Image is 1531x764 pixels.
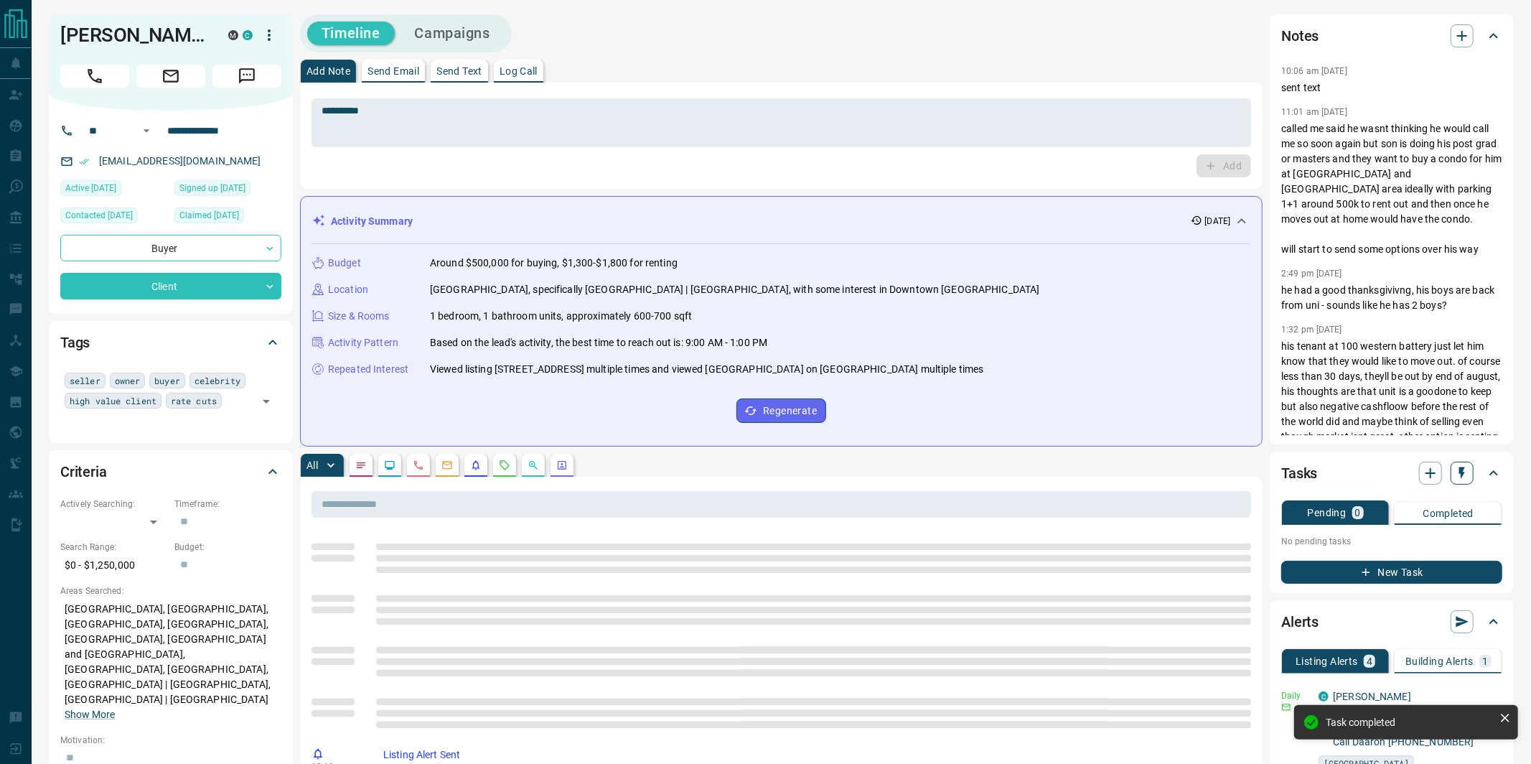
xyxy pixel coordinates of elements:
[171,393,217,408] span: rate cuts
[1333,691,1489,747] a: [PERSON_NAME][GEOGRAPHIC_DATA] Search - 1+1BD w Parking / Approx $500k - Call Daaron [PHONE_NUMBER]
[136,65,205,88] span: Email
[1281,325,1342,335] p: 1:32 pm [DATE]
[256,391,276,411] button: Open
[306,66,350,76] p: Add Note
[1281,107,1347,117] p: 11:01 am [DATE]
[60,584,281,597] p: Areas Searched:
[228,30,238,40] div: mrloft.ca
[179,208,239,223] span: Claimed [DATE]
[65,208,133,223] span: Contacted [DATE]
[154,373,180,388] span: buyer
[60,24,207,47] h1: [PERSON_NAME]
[500,66,538,76] p: Log Call
[307,22,395,45] button: Timeline
[60,65,129,88] span: Call
[1281,24,1319,47] h2: Notes
[174,498,281,511] p: Timeframe:
[70,373,100,388] span: seller
[60,541,167,554] p: Search Range:
[60,460,107,483] h2: Criteria
[65,181,116,195] span: Active [DATE]
[60,325,281,360] div: Tags
[367,66,419,76] p: Send Email
[556,460,568,471] svg: Agent Actions
[1281,702,1291,712] svg: Email
[1326,717,1494,728] div: Task completed
[1405,656,1474,666] p: Building Alerts
[384,460,395,471] svg: Lead Browsing Activity
[436,66,482,76] p: Send Text
[212,65,281,88] span: Message
[60,554,167,577] p: $0 - $1,250,000
[243,30,253,40] div: condos.ca
[528,460,539,471] svg: Opportunities
[70,393,156,408] span: high value client
[179,181,245,195] span: Signed up [DATE]
[99,155,261,167] a: [EMAIL_ADDRESS][DOMAIN_NAME]
[328,335,398,350] p: Activity Pattern
[1281,531,1502,552] p: No pending tasks
[470,460,482,471] svg: Listing Alerts
[60,455,281,489] div: Criteria
[115,373,141,388] span: owner
[1281,121,1502,257] p: called me said he wasnt thinking he would call me so soon again but son is doing his post grad or...
[1308,508,1347,518] p: Pending
[79,157,89,167] svg: Email Verified
[430,309,692,324] p: 1 bedroom, 1 bathroom units, approximately 600-700 sqft
[331,214,413,229] p: Activity Summary
[65,707,115,722] button: Show More
[1281,66,1347,76] p: 10:06 am [DATE]
[328,309,390,324] p: Size & Rooms
[1482,656,1488,666] p: 1
[1281,269,1342,279] p: 2:49 pm [DATE]
[1281,339,1502,565] p: his tenant at 100 western battery just let him know that they would like to move out. of course l...
[174,208,281,228] div: Thu Jun 17 2021
[1281,19,1502,53] div: Notes
[1281,689,1310,702] p: Daily
[355,460,367,471] svg: Notes
[1281,462,1317,485] h2: Tasks
[430,335,767,350] p: Based on the lead's activity, the best time to reach out is: 9:00 AM - 1:00 PM
[1367,656,1372,666] p: 4
[60,734,281,747] p: Motivation:
[1319,691,1329,702] div: condos.ca
[306,460,318,470] p: All
[499,460,510,471] svg: Requests
[328,362,408,377] p: Repeated Interest
[60,331,90,354] h2: Tags
[195,373,240,388] span: celebrity
[1355,508,1361,518] p: 0
[312,208,1250,235] div: Activity Summary[DATE]
[1281,610,1319,633] h2: Alerts
[60,597,281,727] p: [GEOGRAPHIC_DATA], [GEOGRAPHIC_DATA], [GEOGRAPHIC_DATA], [GEOGRAPHIC_DATA], [GEOGRAPHIC_DATA], [G...
[736,399,826,423] button: Regenerate
[1281,456,1502,490] div: Tasks
[430,282,1040,297] p: [GEOGRAPHIC_DATA], specifically [GEOGRAPHIC_DATA] | [GEOGRAPHIC_DATA], with some interest in Down...
[1281,283,1502,313] p: he had a good thanksgivivng, his boys are back from uni - sounds like he has 2 boys?
[1296,656,1358,666] p: Listing Alerts
[60,235,281,261] div: Buyer
[1281,80,1502,95] p: sent text
[60,273,281,299] div: Client
[60,498,167,511] p: Actively Searching:
[1423,508,1474,518] p: Completed
[60,180,167,200] div: Thu Sep 04 2025
[60,208,167,228] div: Mon Aug 26 2024
[383,747,1245,763] p: Listing Alert Sent
[413,460,424,471] svg: Calls
[430,362,984,377] p: Viewed listing [STREET_ADDRESS] multiple times and viewed [GEOGRAPHIC_DATA] on [GEOGRAPHIC_DATA] ...
[174,180,281,200] div: Tue Feb 05 2019
[441,460,453,471] svg: Emails
[1281,561,1502,584] button: New Task
[328,282,368,297] p: Location
[430,256,678,271] p: Around $500,000 for buying, $1,300-$1,800 for renting
[328,256,361,271] p: Budget
[174,541,281,554] p: Budget:
[1205,215,1231,228] p: [DATE]
[138,122,155,139] button: Open
[1281,605,1502,639] div: Alerts
[401,22,505,45] button: Campaigns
